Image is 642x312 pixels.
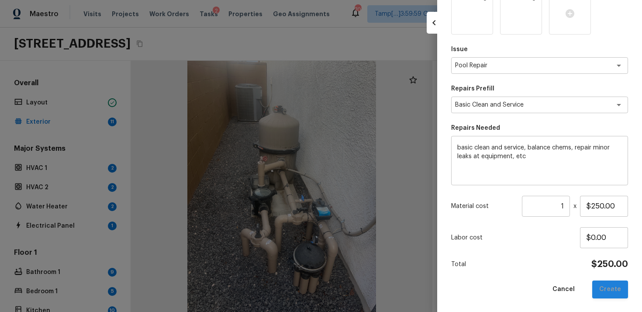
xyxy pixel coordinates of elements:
[455,61,600,70] textarea: Pool Repair
[457,143,622,178] textarea: basic clean and service, balance chems, repair minor leaks at equipment, etc
[451,196,628,217] div: x
[613,59,625,72] button: Open
[613,99,625,111] button: Open
[451,233,580,242] p: Labor cost
[451,84,628,93] p: Repairs Prefill
[451,45,628,54] p: Issue
[451,124,628,132] p: Repairs Needed
[451,260,466,269] p: Total
[455,101,600,109] textarea: Basic Clean and Service
[545,281,582,298] button: Cancel
[451,202,518,211] p: Material cost
[591,259,628,270] h4: $250.00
